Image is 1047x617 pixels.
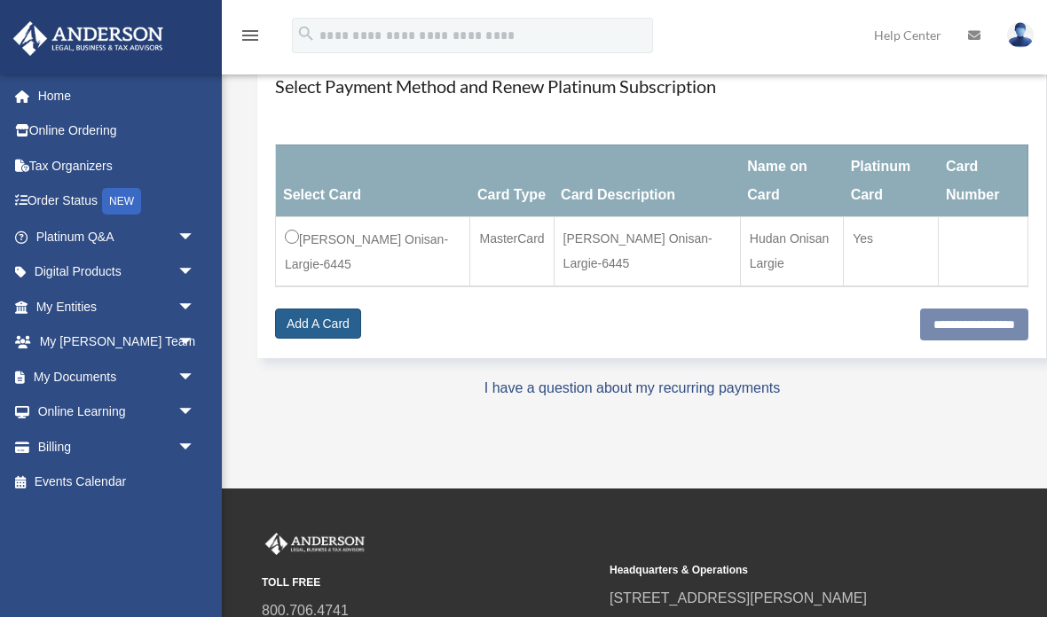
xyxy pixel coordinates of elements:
a: Platinum Q&Aarrow_drop_down [12,219,222,254]
a: [STREET_ADDRESS][PERSON_NAME] [610,590,867,605]
td: [PERSON_NAME] Onisan-Largie-6445 [554,216,740,286]
th: Name on Card [740,144,843,216]
a: I have a question about my recurring payments [484,380,781,395]
span: arrow_drop_down [177,254,213,291]
h4: Select Payment Method and Renew Platinum Subscription [275,74,1028,98]
a: Order StatusNEW [12,184,222,220]
span: arrow_drop_down [177,429,213,465]
th: Select Card [276,144,470,216]
a: My Documentsarrow_drop_down [12,359,222,394]
td: Yes [844,216,939,286]
td: [PERSON_NAME] Onisan-Largie-6445 [276,216,470,286]
i: menu [240,25,261,46]
img: Anderson Advisors Platinum Portal [8,21,169,56]
td: Hudan Onisan Largie [740,216,843,286]
a: Tax Organizers [12,148,222,184]
small: TOLL FREE [262,574,597,592]
i: search [296,24,316,43]
a: My [PERSON_NAME] Teamarrow_drop_down [12,324,222,360]
span: arrow_drop_down [177,219,213,255]
span: arrow_drop_down [177,324,213,361]
th: Platinum Card [844,144,939,216]
small: Headquarters & Operations [610,561,945,580]
a: Online Ordering [12,113,222,149]
a: Events Calendar [12,465,222,500]
div: NEW [102,188,141,215]
span: arrow_drop_down [177,289,213,325]
a: Online Learningarrow_drop_down [12,394,222,430]
th: Card Number [939,144,1028,216]
img: User Pic [1007,22,1034,48]
img: Anderson Advisors Platinum Portal [262,533,368,556]
a: My Entitiesarrow_drop_down [12,289,222,324]
a: Digital Productsarrow_drop_down [12,254,222,290]
a: Home [12,78,222,113]
a: menu [240,31,261,46]
a: Add A Card [275,308,361,339]
th: Card Description [554,144,740,216]
span: arrow_drop_down [177,394,213,431]
span: arrow_drop_down [177,359,213,395]
td: MasterCard [470,216,554,286]
a: Billingarrow_drop_down [12,429,222,465]
th: Card Type [470,144,554,216]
